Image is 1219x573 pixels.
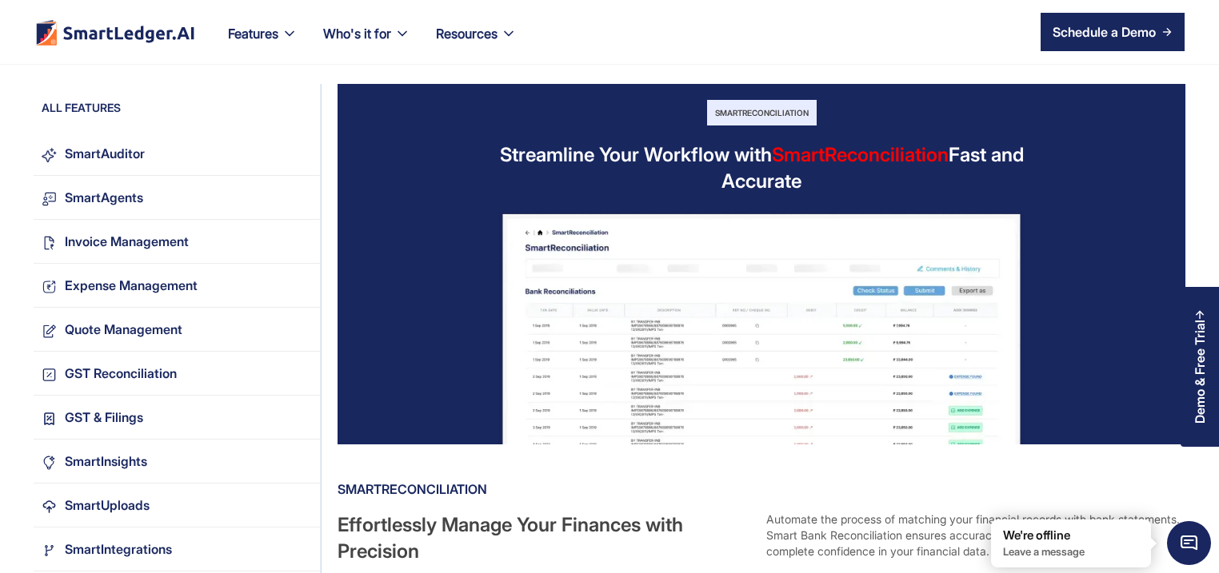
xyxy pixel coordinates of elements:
[34,176,320,220] a: SmartAgentsArrow Right Blue
[470,141,1053,194] div: Streamline Your Workflow with Fast and Accurate
[65,363,177,384] div: GST Reconciliation
[65,495,150,516] div: SmartUploads
[65,319,182,340] div: Quote Management
[34,352,320,396] a: GST ReconciliationArrow Right Blue
[323,22,391,45] div: Who's it for
[296,456,306,465] img: Arrow Right Blue
[34,264,320,308] a: Expense ManagementArrow Right Blue
[34,100,320,124] div: ALL FEATURES
[228,22,278,45] div: Features
[34,220,320,264] a: Invoice ManagementArrow Right Blue
[1167,521,1211,565] span: Chat Widget
[65,407,143,428] div: GST & Filings
[423,22,530,64] div: Resources
[772,143,949,166] span: SmartReconciliation
[436,22,498,45] div: Resources
[766,511,1182,564] div: Automate the process of matching your financial records with bank statements. Smart Bank Reconcil...
[1193,320,1207,424] div: Demo & Free Trial
[34,483,320,527] a: SmartUploadsArrow Right Blue
[65,231,189,253] div: Invoice Management
[1003,545,1139,559] p: Leave a message
[338,476,1182,502] div: SmartReconciliation
[65,539,172,560] div: SmartIntegrations
[296,499,306,509] img: Arrow Right Blue
[1041,13,1185,51] a: Schedule a Demo
[65,275,198,296] div: Expense Management
[296,368,306,377] img: Arrow Right Blue
[34,440,320,483] a: SmartInsightsArrow Right Blue
[338,511,753,564] div: Effortlessly Manage Your Finances with Precision
[296,412,306,421] img: Arrow Right Blue
[34,527,320,571] a: SmartIntegrationsArrow Right Blue
[707,100,817,125] div: SmartReconciliation
[34,19,196,46] img: footer logo
[296,236,306,245] img: Arrow Right Blue
[1162,27,1172,37] img: arrow right icon
[65,143,145,165] div: SmartAuditor
[34,19,196,46] a: home
[34,308,320,352] a: Quote ManagementArrow Right Blue
[296,148,306,157] img: Arrow Right Blue
[65,451,147,472] div: SmartInsights
[1003,527,1139,543] div: We're offline
[1053,22,1156,42] div: Schedule a Demo
[296,324,306,333] img: Arrow Right Blue
[296,192,306,201] img: Arrow Right Blue
[34,396,320,440] a: GST & FilingsArrow Right Blue
[215,22,310,64] div: Features
[65,187,143,209] div: SmartAgents
[296,543,306,553] img: Arrow Right Blue
[34,132,320,176] a: SmartAuditorArrow Right Blue
[310,22,423,64] div: Who's it for
[296,280,306,289] img: Arrow Right Blue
